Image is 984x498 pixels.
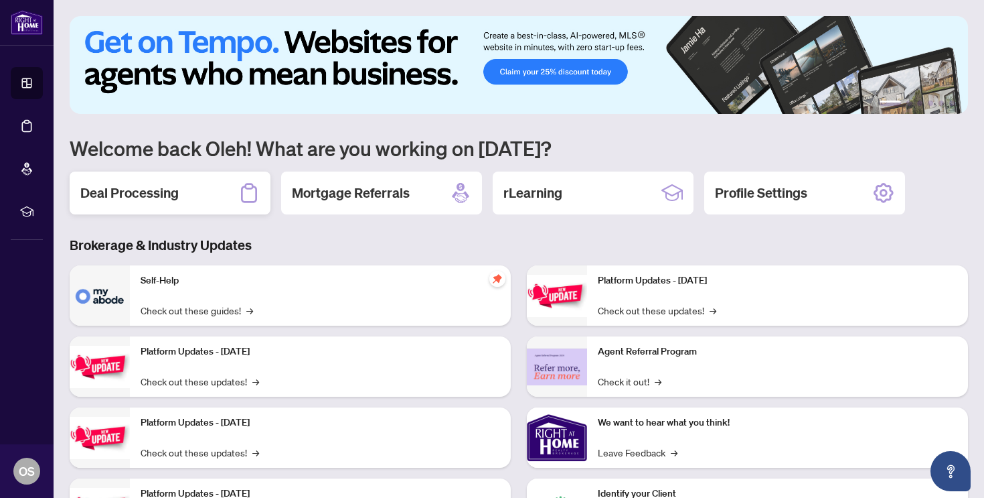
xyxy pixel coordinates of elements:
[70,346,130,388] img: Platform Updates - September 16, 2025
[671,445,677,460] span: →
[938,101,944,106] button: 5
[598,303,716,318] a: Check out these updates!→
[949,101,955,106] button: 6
[917,101,922,106] button: 3
[70,135,968,161] h1: Welcome back Oleh! What are you working on [DATE]?
[70,265,130,326] img: Self-Help
[246,303,253,318] span: →
[19,462,35,481] span: OS
[527,275,587,317] img: Platform Updates - June 23, 2025
[80,184,179,202] h2: Deal Processing
[715,184,807,202] h2: Profile Settings
[655,374,661,389] span: →
[489,271,505,287] span: pushpin
[70,417,130,459] img: Platform Updates - July 21, 2025
[252,374,259,389] span: →
[598,416,957,430] p: We want to hear what you think!
[11,10,43,35] img: logo
[70,236,968,255] h3: Brokerage & Industry Updates
[292,184,410,202] h2: Mortgage Referrals
[141,345,500,359] p: Platform Updates - [DATE]
[141,416,500,430] p: Platform Updates - [DATE]
[527,349,587,385] img: Agent Referral Program
[930,451,971,491] button: Open asap
[598,345,957,359] p: Agent Referral Program
[141,374,259,389] a: Check out these updates!→
[141,303,253,318] a: Check out these guides!→
[928,101,933,106] button: 4
[710,303,716,318] span: →
[906,101,912,106] button: 2
[598,374,661,389] a: Check it out!→
[880,101,901,106] button: 1
[503,184,562,202] h2: rLearning
[252,445,259,460] span: →
[141,445,259,460] a: Check out these updates!→
[527,408,587,468] img: We want to hear what you think!
[598,273,957,288] p: Platform Updates - [DATE]
[70,16,968,114] img: Slide 0
[141,273,500,288] p: Self-Help
[598,445,677,460] a: Leave Feedback→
